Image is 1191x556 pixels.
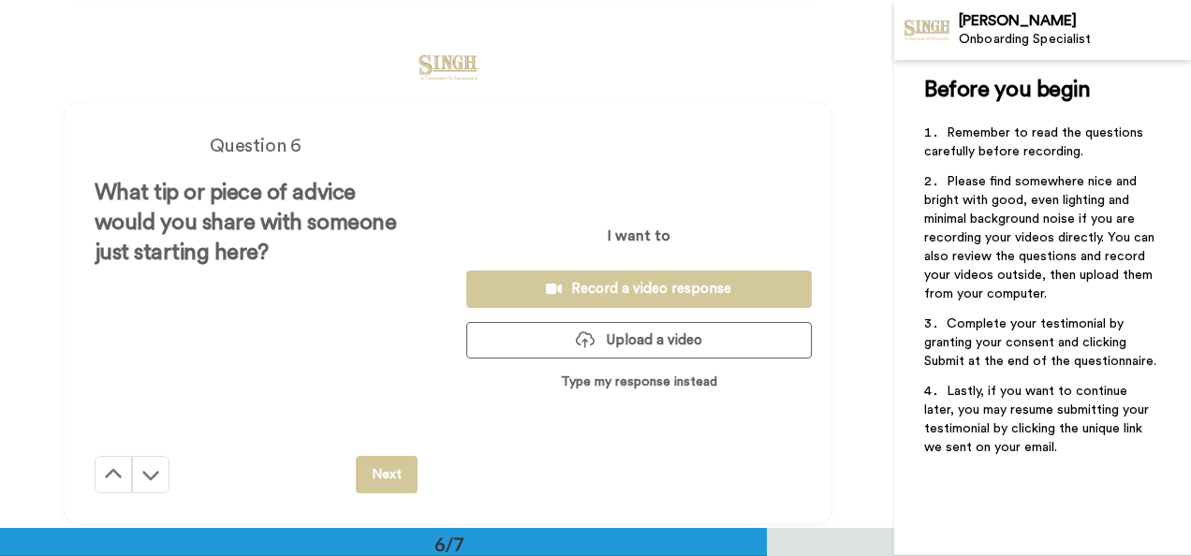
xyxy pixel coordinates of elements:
p: I want to [608,225,670,247]
div: [PERSON_NAME] [959,12,1190,30]
img: Profile Image [904,7,949,52]
button: Record a video response [466,271,812,307]
span: Lastly, if you want to continue later, you may resume submitting your testimonial by clicking the... [924,385,1153,454]
span: Please find somewhere nice and bright with good, even lighting and minimal background noise if yo... [924,175,1158,300]
span: Complete your testimonial by granting your consent and clicking Submit at the end of the question... [924,317,1156,368]
span: Before you begin [924,79,1090,101]
span: What tip or piece of advice would you share with someone just starting here? [95,182,402,264]
span: Remember to read the questions carefully before recording. [924,126,1147,158]
div: Onboarding Specialist [959,32,1190,48]
h4: Question 6 [95,133,418,159]
button: Next [356,456,418,493]
p: Type my response instead [561,373,717,391]
button: Upload a video [466,322,812,358]
div: Record a video response [481,279,797,299]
